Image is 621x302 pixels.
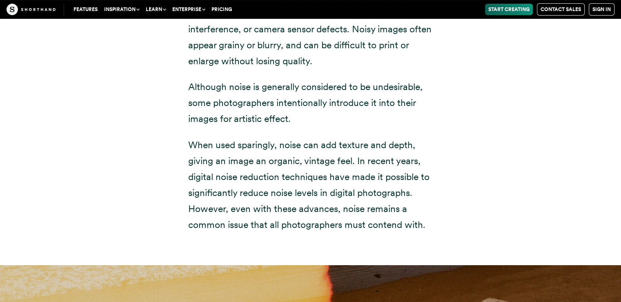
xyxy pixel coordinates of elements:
button: Learn [142,4,169,15]
a: Sign in [589,3,614,16]
button: Inspiration [101,4,142,15]
a: Contact Sales [537,3,585,16]
a: Start Creating [485,4,533,15]
p: Although noise is generally considered to be undesirable, some photographers intentionally introd... [188,79,433,127]
a: Pricing [208,4,235,15]
img: The Craft [7,4,56,15]
p: When used sparingly, noise can add texture and depth, giving an image an organic, vintage feel. I... [188,137,433,233]
a: Features [70,4,101,15]
button: Enterprise [169,4,208,15]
